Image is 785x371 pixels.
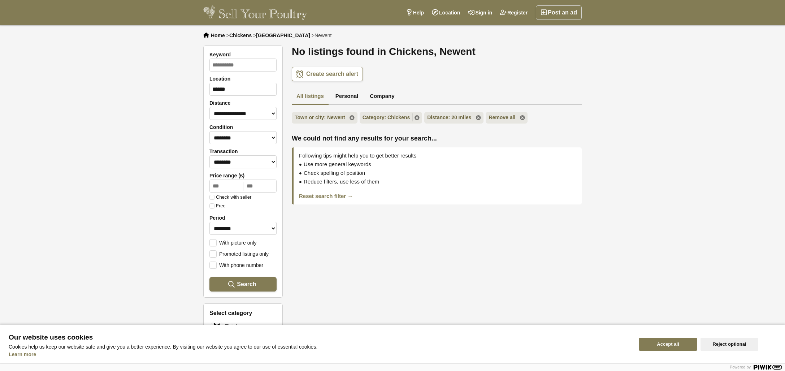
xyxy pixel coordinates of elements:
a: Personal [331,89,363,105]
label: Free [209,203,226,208]
span: Powered by [730,365,751,369]
label: Keyword [209,52,277,57]
span: Newent [315,33,331,38]
label: Period [209,215,277,221]
div: Following tips might help you to get better results [299,152,576,159]
li: > [253,33,310,38]
label: Price range (£) [209,173,277,178]
a: All listings [292,89,329,105]
a: Location [428,5,464,20]
span: Chickens [225,322,247,330]
p: Cookies help us keep our website safe and give you a better experience. By visiting our website y... [9,344,630,350]
label: Distance [209,100,277,106]
h1: No listings found in Chickens, Newent [292,46,582,58]
a: Learn more [9,351,36,357]
button: Accept all [639,338,697,351]
a: Help [402,5,428,20]
a: Register [496,5,532,20]
a: Chickens [229,33,252,38]
label: Check with seller [209,195,251,200]
a: Category: Chickens [360,112,422,124]
li: > [226,33,252,38]
a: [GEOGRAPHIC_DATA] [256,33,310,38]
a: Remove all [486,112,528,124]
li: > [312,33,332,38]
a: Distance: 20 miles [424,112,483,124]
a: Company [365,89,399,105]
label: With picture only [209,239,256,246]
a: Home [211,33,225,38]
div: Reduce filters, use less of them [299,178,576,185]
button: Reject optional [701,338,758,351]
button: Search [209,277,277,292]
span: Create search alert [306,70,358,78]
img: Chickens [213,323,220,330]
img: Sell Your Poultry [203,5,307,20]
span: Our website uses cookies [9,334,630,341]
h3: Select category [209,310,277,316]
em: 59 [248,323,253,329]
span: We could not find any results for your search... [292,135,582,142]
label: With phone number [209,262,263,268]
label: Promoted listings only [209,250,269,257]
div: Check spelling of position [299,169,576,177]
a: Town or city: Newent [292,112,357,124]
span: Search [237,281,256,288]
a: Create search alert [292,67,363,81]
div: Use more general keywords [299,161,576,168]
a: Post an ad [536,5,582,20]
label: Condition [209,124,277,130]
label: Transaction [209,148,277,154]
a: Chickens Chickens 59 [209,319,277,333]
label: Location [209,76,277,82]
a: Reset search filter → [299,193,353,199]
a: Sign in [464,5,496,20]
